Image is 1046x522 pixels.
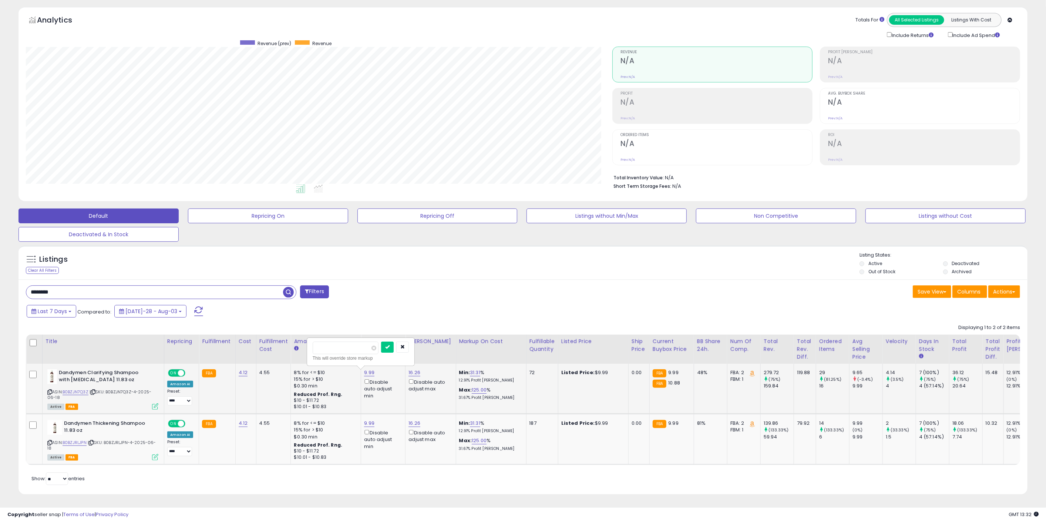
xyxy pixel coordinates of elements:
div: FBM: 1 [730,427,755,433]
div: Velocity [886,338,913,345]
div: 279.72 [764,369,794,376]
button: Last 7 Days [27,305,76,318]
span: 9.99 [668,420,679,427]
small: Prev: N/A [828,157,842,162]
div: This will override store markup [313,355,409,362]
p: 31.67% Profit [PERSON_NAME] [459,446,521,451]
button: Save View [913,285,951,298]
h2: N/A [620,57,812,67]
b: Max: [459,386,472,393]
div: Fulfillment [202,338,232,345]
b: Listed Price: [561,420,595,427]
div: ASIN: [47,420,158,460]
li: N/A [613,173,1015,182]
div: 79.92 [797,420,810,427]
small: (3.5%) [891,376,904,382]
div: Num of Comp. [730,338,757,353]
span: ROI [828,133,1020,137]
div: 15.48 [986,369,998,376]
b: Reduced Prof. Rng. [294,442,342,448]
div: 7 (100%) [919,420,949,427]
div: $0.30 min [294,434,355,440]
span: OFF [184,421,196,427]
div: 0.00 [632,369,644,376]
div: 59.94 [764,434,794,440]
span: OFF [184,370,196,376]
div: 4.14 [886,369,916,376]
a: 31.31 [470,420,480,427]
label: Deactivated [952,260,980,267]
div: $10 - $11.72 [294,448,355,454]
div: Total Rev. [764,338,791,353]
h2: N/A [828,98,1020,108]
div: 4.55 [259,369,285,376]
b: Min: [459,369,470,376]
small: (-3.4%) [857,376,873,382]
small: (75%) [768,376,781,382]
a: 9.99 [364,369,374,376]
button: Filters [300,285,329,298]
p: 12.91% Profit [PERSON_NAME] [459,428,521,434]
h2: N/A [620,98,812,108]
div: % [459,437,521,451]
span: Avg. Buybox Share [828,92,1020,96]
small: FBA [653,369,666,377]
b: Min: [459,420,470,427]
div: 15% for > $10 [294,427,355,433]
div: Totals For [855,17,884,24]
small: (75%) [924,427,936,433]
div: FBA: 2 [730,420,755,427]
div: 14 [819,420,849,427]
div: 0.00 [632,420,644,427]
div: Disable auto adjust min [364,428,400,450]
span: ON [169,370,178,376]
div: Avg Selling Price [852,338,879,361]
label: Archived [952,268,972,275]
span: Compared to: [77,308,111,315]
span: FBA [65,404,78,410]
div: 81% [697,420,722,427]
div: seller snap | | [7,511,128,518]
span: Revenue [312,40,332,47]
small: (75%) [957,376,969,382]
p: 12.91% Profit [PERSON_NAME] [459,378,521,383]
div: 4 [886,383,916,389]
button: All Selected Listings [889,15,944,25]
th: The percentage added to the cost of goods (COGS) that forms the calculator for Min & Max prices. [456,335,526,364]
small: (0%) [852,427,863,433]
div: 7.74 [952,434,982,440]
div: 10.32 [986,420,998,427]
div: $10.01 - $10.83 [294,404,355,410]
div: 9.99 [852,420,882,427]
div: % [459,420,521,434]
div: 9.99 [852,434,882,440]
h2: N/A [828,139,1020,149]
span: 2025-08-12 13:32 GMT [1009,511,1039,518]
div: 139.86 [764,420,794,427]
div: 4 (57.14%) [919,434,949,440]
span: Profit [PERSON_NAME] [828,50,1020,54]
div: Title [46,338,161,345]
span: Columns [957,288,981,295]
span: Profit [620,92,812,96]
div: Ordered Items [819,338,846,353]
small: FBA [202,369,216,377]
b: Dandymen Clarifying Shampoo with [MEDICAL_DATA] 11.83 oz [59,369,149,385]
b: Total Inventory Value: [613,174,664,181]
small: (0%) [1007,376,1017,382]
div: $9.99 [561,369,623,376]
div: [PERSON_NAME] [408,338,453,345]
b: Short Term Storage Fees: [613,183,671,189]
small: FBA [653,380,666,388]
small: Prev: N/A [620,157,635,162]
small: (133.33%) [957,427,977,433]
div: FBM: 1 [730,376,755,383]
small: Prev: N/A [828,75,842,79]
span: All listings currently available for purchase on Amazon [47,454,64,461]
strong: Copyright [7,511,34,518]
button: Non Competitive [696,209,856,223]
div: 159.84 [764,383,794,389]
div: ASIN: [47,369,158,409]
b: Max: [459,437,472,444]
a: 16.26 [408,420,420,427]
